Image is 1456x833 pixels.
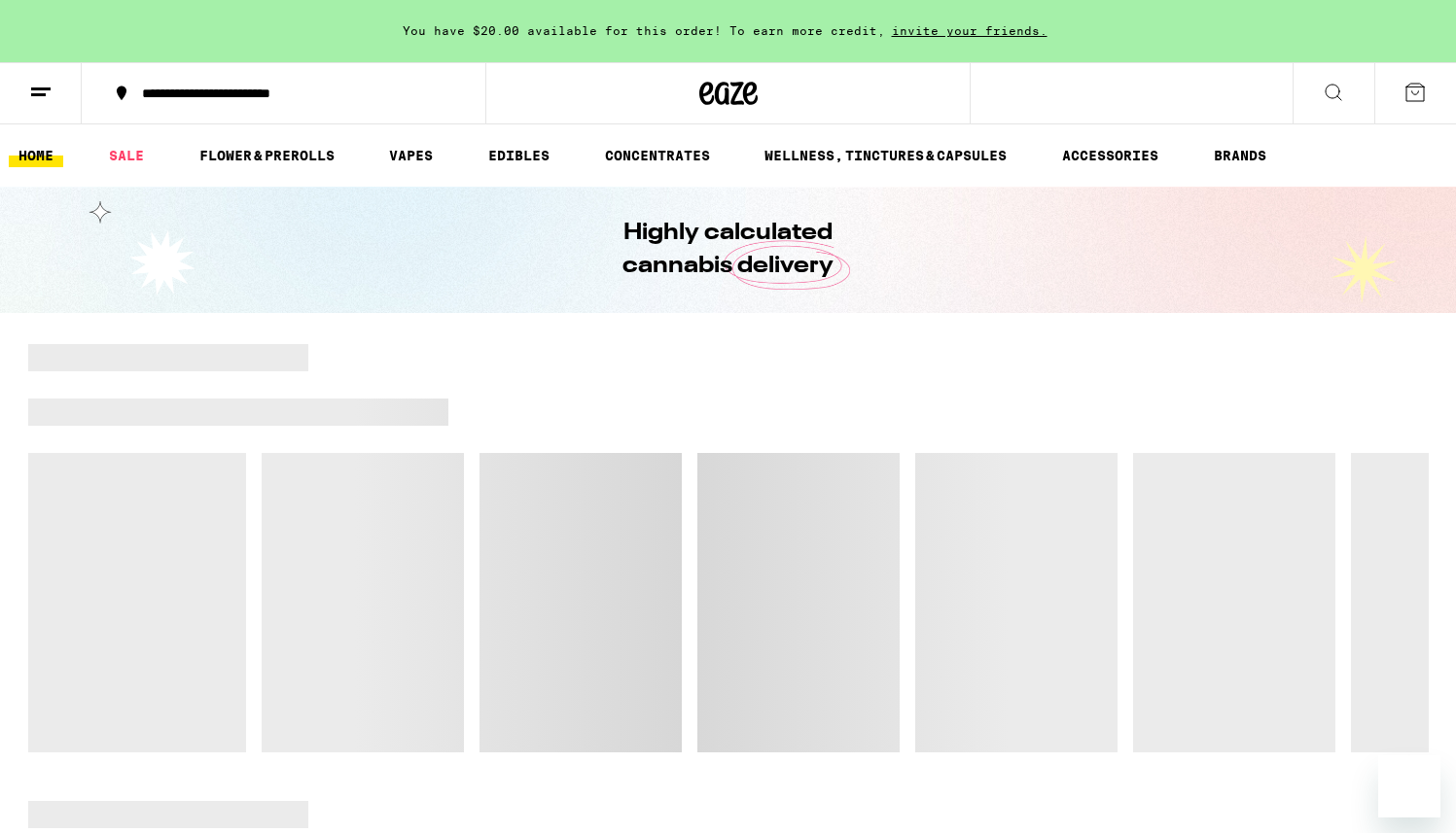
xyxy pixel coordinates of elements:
[99,144,154,167] a: SALE
[190,144,344,167] a: FLOWER & PREROLLS
[1052,144,1168,167] a: ACCESSORIES
[9,144,63,167] a: HOME
[595,144,720,167] a: CONCENTRATES
[1378,755,1440,817] iframe: Button to launch messaging window
[1204,144,1276,167] a: BRANDS
[479,144,559,167] a: EDIBLES
[379,144,443,167] a: VAPES
[755,144,1016,167] a: WELLNESS, TINCTURES & CAPSULES
[885,24,1054,37] span: invite your friends.
[568,217,889,283] h1: Highly calculated cannabis delivery
[403,24,885,37] span: You have $20.00 available for this order! To earn more credit,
